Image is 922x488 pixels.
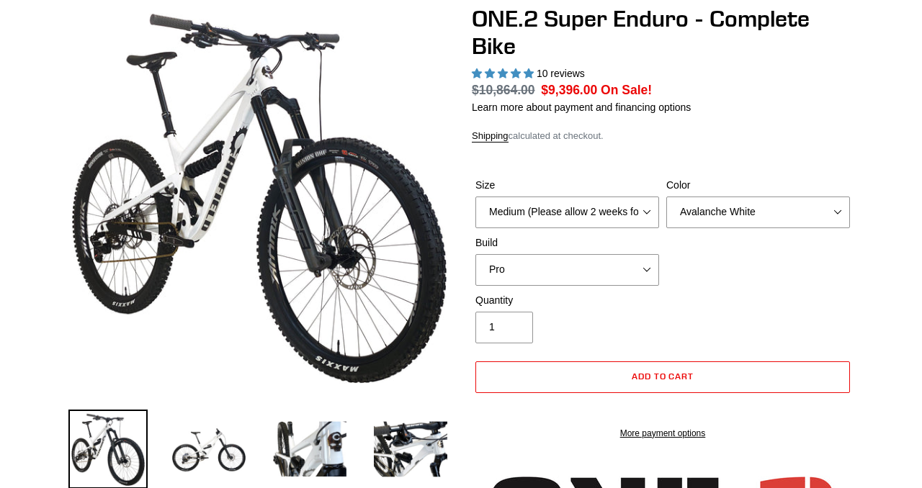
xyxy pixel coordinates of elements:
[472,130,509,143] a: Shipping
[475,178,659,193] label: Size
[541,83,597,97] span: $9,396.00
[475,235,659,250] label: Build
[475,361,850,393] button: Add to cart
[475,427,850,440] a: More payment options
[472,83,535,97] s: $10,864.00
[666,178,850,193] label: Color
[472,101,691,113] a: Learn more about payment and financing options
[632,371,694,381] span: Add to cart
[601,81,652,99] span: On Sale!
[472,5,854,60] h1: ONE.2 Super Enduro - Complete Bike
[472,129,854,143] div: calculated at checkout.
[475,293,659,308] label: Quantity
[472,68,537,79] span: 5.00 stars
[537,68,585,79] span: 10 reviews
